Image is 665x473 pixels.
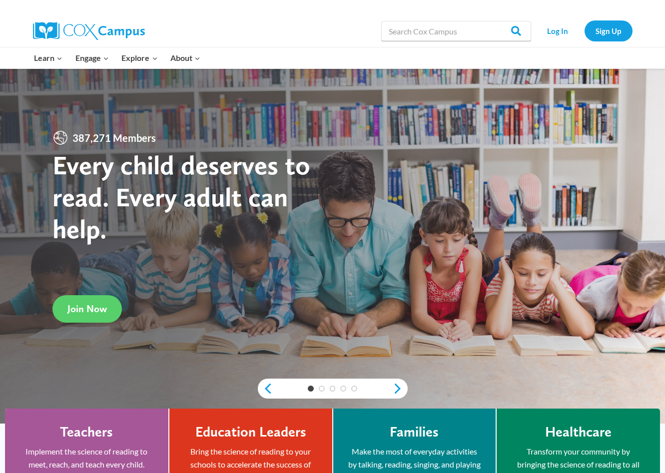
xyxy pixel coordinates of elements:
span: Learn [34,51,62,64]
p: Implement the science of reading to meet, reach, and teach every child. [20,445,153,471]
h4: Education Leaders [195,424,306,441]
span: Join Now [67,303,107,315]
span: Explore [121,51,157,64]
a: 1 [308,386,314,392]
a: 3 [330,386,336,392]
span: Engage [75,51,109,64]
nav: Secondary Navigation [536,20,633,41]
h4: Healthcare [545,424,612,441]
span: 387,271 Members [68,130,160,146]
input: Search Cox Campus [381,21,531,41]
a: 5 [351,386,357,392]
nav: Primary Navigation [28,47,207,68]
h4: Teachers [60,424,113,441]
a: 4 [340,386,346,392]
span: About [170,51,200,64]
a: Join Now [52,295,122,323]
strong: Every child deserves to read. Every adult can help. [52,149,310,244]
a: Sign Up [585,20,633,41]
a: 2 [319,386,325,392]
div: content slider buttons [258,379,408,399]
h4: Families [390,424,439,441]
a: next [393,383,408,395]
img: Cox Campus [33,22,145,40]
a: previous [258,383,273,395]
a: Log In [536,20,580,41]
